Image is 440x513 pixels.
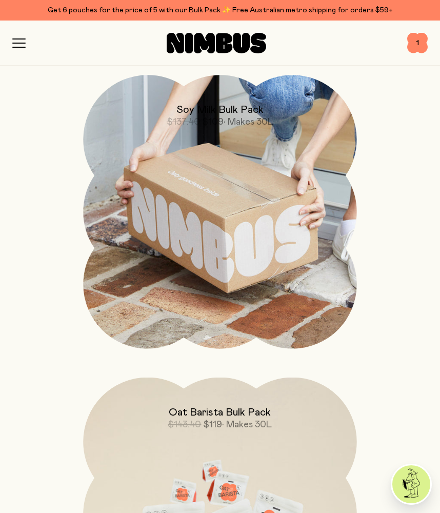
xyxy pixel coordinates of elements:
[169,406,271,419] h2: Oat Barista Bulk Pack
[222,420,272,429] span: • Makes 30L
[167,117,200,127] span: $137.40
[168,420,201,429] span: $143.40
[202,117,224,127] span: $109
[392,465,430,503] img: agent
[12,4,428,16] div: Get 6 pouches for the price of 5 with our Bulk Pack ✨ Free Australian metro shipping for orders $59+
[83,75,356,348] a: Soy Milk Bulk Pack$137.40$109• Makes 30L
[407,33,428,53] button: 1
[176,104,264,116] h2: Soy Milk Bulk Pack
[224,117,273,127] span: • Makes 30L
[203,420,222,429] span: $119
